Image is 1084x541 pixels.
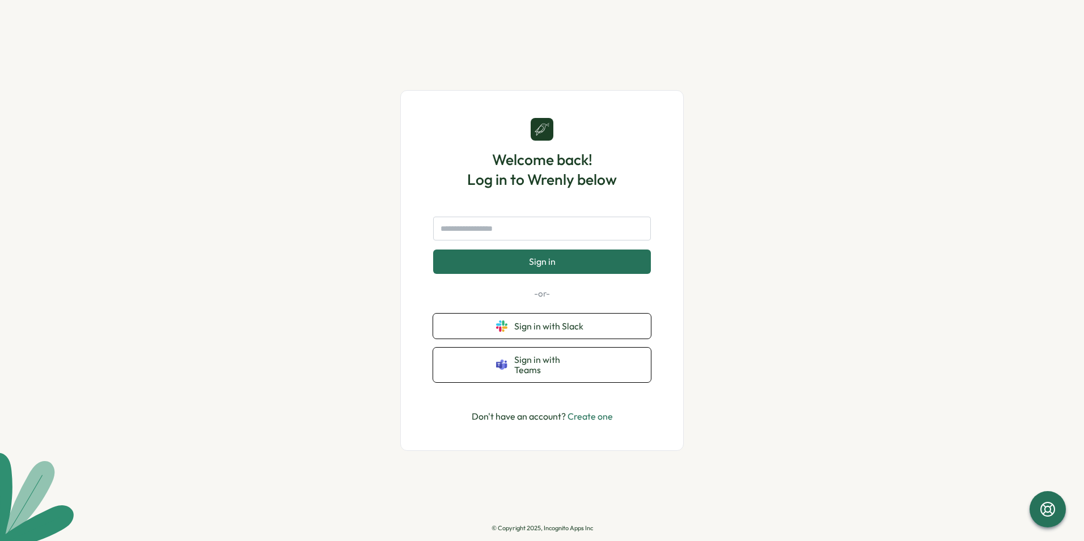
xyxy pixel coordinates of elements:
[433,348,651,382] button: Sign in with Teams
[492,525,593,532] p: © Copyright 2025, Incognito Apps Inc
[433,250,651,273] button: Sign in
[433,314,651,339] button: Sign in with Slack
[529,256,556,267] span: Sign in
[433,288,651,300] p: -or-
[514,321,588,331] span: Sign in with Slack
[472,409,613,424] p: Don't have an account?
[514,354,588,375] span: Sign in with Teams
[467,150,617,189] h1: Welcome back! Log in to Wrenly below
[568,411,613,422] a: Create one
